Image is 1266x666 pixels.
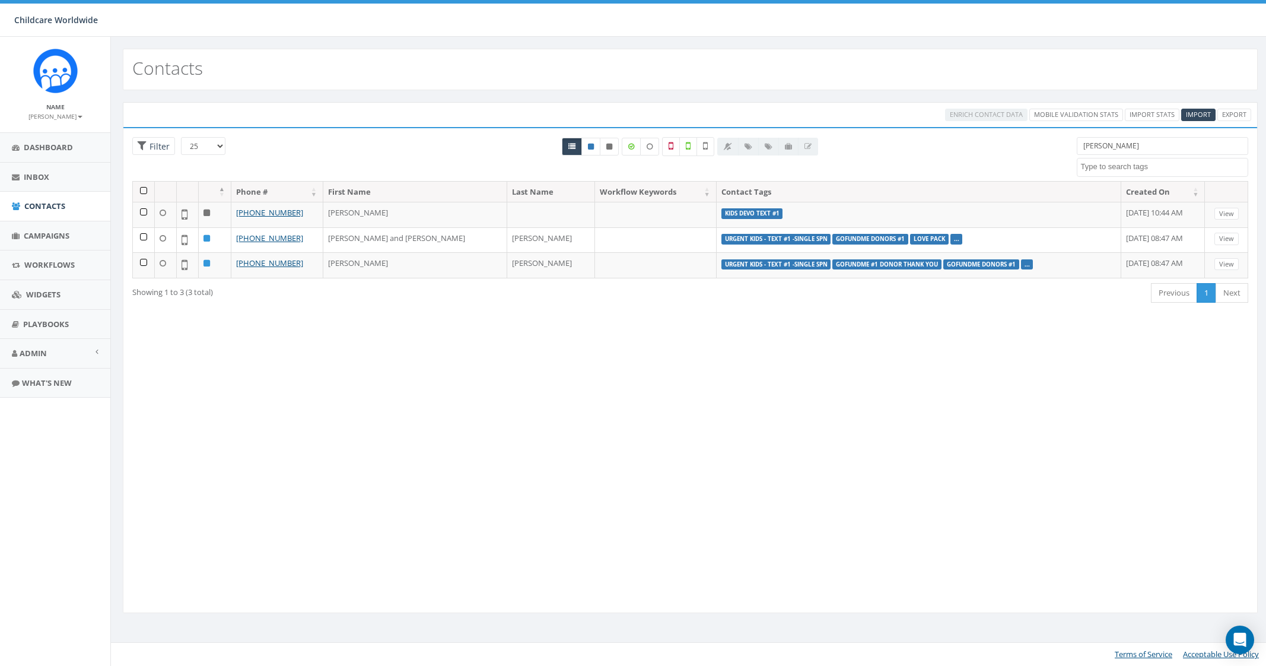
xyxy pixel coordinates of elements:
[721,259,831,270] label: Urgent Kids - Text #1 -Single Spn
[1214,258,1239,271] a: View
[20,348,47,359] span: Admin
[323,227,507,253] td: [PERSON_NAME] and [PERSON_NAME]
[1121,182,1205,202] th: Created On: activate to sort column ascending
[1226,626,1254,654] div: Open Intercom Messenger
[640,138,659,156] label: Data not Enriched
[236,207,303,218] a: [PHONE_NUMBER]
[954,235,959,243] a: ...
[1181,109,1216,121] a: Import
[832,234,908,245] label: GoFundMe Donors #1
[832,259,941,270] label: GoFundMe #1 Donor Thank You
[507,252,595,278] td: [PERSON_NAME]
[147,141,170,152] span: Filter
[22,378,72,388] span: What's New
[1214,208,1239,220] a: View
[132,137,175,156] span: Advance Filter
[24,230,69,241] span: Campaigns
[581,138,600,156] a: Active
[1186,110,1211,119] span: Import
[622,138,641,156] label: Data Enriched
[1077,137,1248,155] input: Type to search
[1115,649,1172,659] a: Terms of Service
[24,142,73,153] span: Dashboard
[14,14,98,26] span: Childcare Worldwide
[1125,109,1179,121] a: Import Stats
[1121,227,1205,253] td: [DATE] 08:47 AM
[1216,283,1248,303] a: Next
[1183,649,1259,659] a: Acceptable Use Policy
[132,58,203,78] h2: Contacts
[507,227,595,253] td: [PERSON_NAME]
[24,172,49,182] span: Inbox
[323,182,507,202] th: First Name
[600,138,619,156] a: Opted Out
[46,103,65,111] small: Name
[910,234,949,245] label: Love Pack
[231,182,323,202] th: Phone #: activate to sort column ascending
[33,49,78,93] img: Rally_Corp_Icon.png
[562,138,582,156] a: All contacts
[28,112,82,120] small: [PERSON_NAME]
[1186,110,1211,119] span: CSV files only
[606,143,612,150] i: This phone number is unsubscribed and has opted-out of all texts.
[132,282,587,298] div: Showing 1 to 3 (3 total)
[588,143,594,150] i: This phone number is subscribed and will receive texts.
[236,233,303,243] a: [PHONE_NUMBER]
[1217,109,1251,121] a: Export
[721,234,831,245] label: Urgent Kids - Text #1 -Single Spn
[24,259,75,270] span: Workflows
[1121,252,1205,278] td: [DATE] 08:47 AM
[1151,283,1197,303] a: Previous
[1025,260,1030,268] a: ...
[1197,283,1216,303] a: 1
[507,182,595,202] th: Last Name
[24,201,65,211] span: Contacts
[1214,233,1239,245] a: View
[23,319,69,329] span: Playbooks
[696,137,714,156] label: Not Validated
[323,252,507,278] td: [PERSON_NAME]
[1029,109,1123,121] a: Mobile Validation Stats
[236,258,303,268] a: [PHONE_NUMBER]
[26,289,61,300] span: Widgets
[721,208,783,219] label: Kids Devo Text #1
[717,182,1121,202] th: Contact Tags
[1121,202,1205,227] td: [DATE] 10:44 AM
[679,137,697,156] label: Validated
[323,202,507,227] td: [PERSON_NAME]
[662,137,680,156] label: Not a Mobile
[1080,161,1247,172] textarea: Search
[943,259,1019,270] label: GoFundMe Donors #1
[595,182,717,202] th: Workflow Keywords: activate to sort column ascending
[28,110,82,121] a: [PERSON_NAME]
